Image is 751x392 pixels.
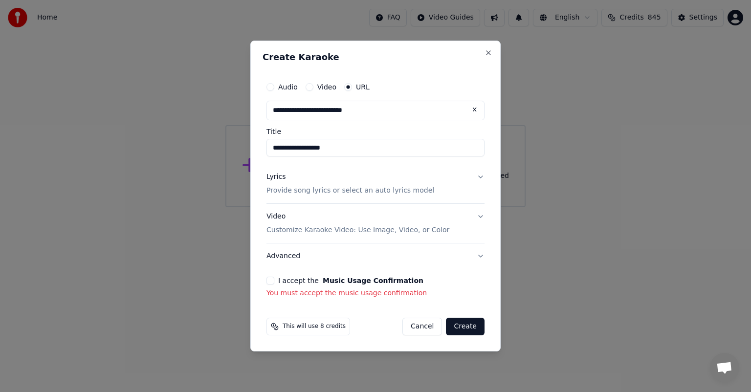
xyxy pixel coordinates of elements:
div: Lyrics [266,172,286,182]
label: Title [266,128,485,135]
p: Customize Karaoke Video: Use Image, Video, or Color [266,225,449,235]
p: You must accept the music usage confirmation [266,288,485,298]
button: Advanced [266,243,485,269]
label: I accept the [278,277,423,284]
button: Cancel [402,318,442,335]
label: URL [356,84,370,90]
button: Create [446,318,485,335]
span: This will use 8 credits [283,323,346,330]
button: VideoCustomize Karaoke Video: Use Image, Video, or Color [266,204,485,243]
button: LyricsProvide song lyrics or select an auto lyrics model [266,164,485,203]
button: I accept the [323,277,423,284]
label: Audio [278,84,298,90]
div: Video [266,212,449,235]
p: Provide song lyrics or select an auto lyrics model [266,186,434,196]
h2: Create Karaoke [263,53,488,62]
label: Video [317,84,336,90]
